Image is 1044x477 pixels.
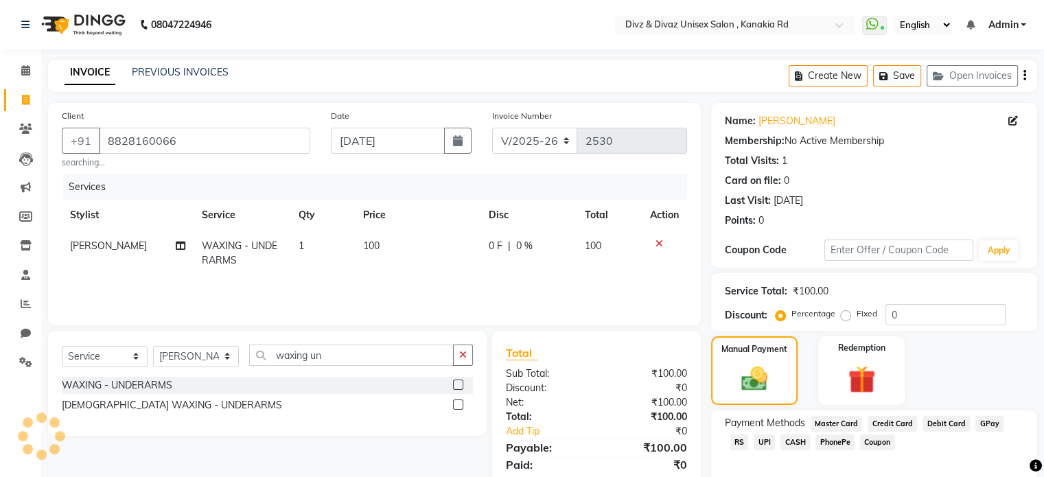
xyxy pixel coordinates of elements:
span: Payment Methods [725,416,805,430]
button: Open Invoices [927,65,1018,86]
img: _gift.svg [839,362,884,397]
span: RS [730,434,749,450]
span: WAXING - UNDERARMS [202,240,277,266]
label: Redemption [838,342,885,354]
small: searching... [62,156,310,169]
b: 08047224946 [151,5,211,44]
span: Total [506,346,537,360]
input: Enter Offer / Coupon Code [824,240,974,261]
span: 0 F [489,239,502,253]
div: ₹100.00 [793,284,828,299]
div: ₹0 [596,381,697,395]
div: Services [63,174,697,200]
button: Apply [979,240,1018,261]
th: Stylist [62,200,194,231]
div: Card on file: [725,174,781,188]
div: Name: [725,114,756,128]
div: Net: [496,395,596,410]
span: 0 % [516,239,533,253]
div: 0 [758,213,764,228]
span: Credit Card [868,416,917,432]
div: WAXING - UNDERARMS [62,378,172,393]
span: Coupon [860,434,895,450]
div: ₹100.00 [596,439,697,456]
div: Coupon Code [725,243,824,257]
div: ₹0 [613,424,697,439]
div: Total: [496,410,596,424]
div: Discount: [725,308,767,323]
div: Discount: [496,381,596,395]
a: [PERSON_NAME] [758,114,835,128]
div: Paid: [496,456,596,473]
span: | [508,239,511,253]
label: Invoice Number [492,110,552,122]
a: PREVIOUS INVOICES [132,66,229,78]
th: Action [642,200,687,231]
div: ₹0 [596,456,697,473]
div: Last Visit: [725,194,771,208]
label: Fixed [857,307,877,320]
th: Total [577,200,642,231]
div: ₹100.00 [596,367,697,381]
span: UPI [754,434,775,450]
label: Client [62,110,84,122]
span: GPay [975,416,1004,432]
div: Membership: [725,134,785,148]
button: Create New [789,65,868,86]
div: Total Visits: [725,154,779,168]
input: Search or Scan [249,345,454,366]
th: Price [355,200,480,231]
span: 100 [585,240,601,252]
span: 100 [363,240,380,252]
label: Manual Payment [721,343,787,356]
div: Service Total: [725,284,787,299]
div: 1 [782,154,787,168]
div: 0 [784,174,789,188]
a: INVOICE [65,60,115,85]
th: Qty [290,200,355,231]
span: Debit Card [923,416,970,432]
img: _cash.svg [733,364,776,394]
div: ₹100.00 [596,395,697,410]
th: Disc [480,200,577,231]
input: Search by Name/Mobile/Email/Code [99,128,310,154]
button: Save [873,65,921,86]
span: Admin [988,18,1018,32]
button: +91 [62,128,100,154]
div: No Active Membership [725,134,1023,148]
a: Add Tip [496,424,613,439]
div: Sub Total: [496,367,596,381]
img: logo [35,5,129,44]
span: 1 [299,240,304,252]
div: Payable: [496,439,596,456]
span: CASH [780,434,810,450]
div: [DEMOGRAPHIC_DATA] WAXING - UNDERARMS [62,398,282,412]
span: Master Card [811,416,863,432]
th: Service [194,200,290,231]
div: Points: [725,213,756,228]
span: PhonePe [815,434,855,450]
div: ₹100.00 [596,410,697,424]
span: [PERSON_NAME] [70,240,147,252]
label: Date [331,110,349,122]
label: Percentage [791,307,835,320]
div: [DATE] [774,194,803,208]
